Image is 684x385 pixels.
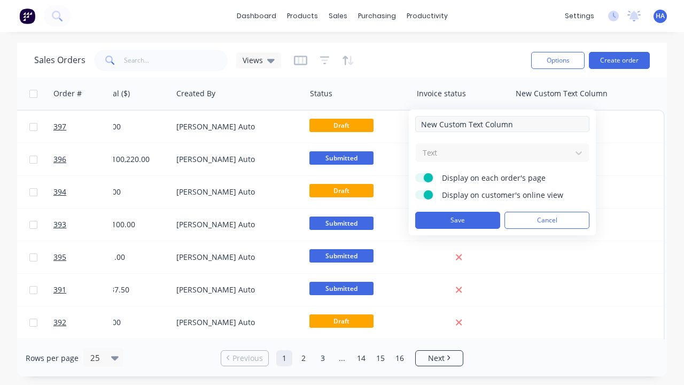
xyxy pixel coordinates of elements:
[221,353,268,364] a: Previous page
[276,350,292,366] a: Page 1 is your current page
[34,55,85,65] h1: Sales Orders
[231,8,282,24] a: dashboard
[19,8,35,24] img: Factory
[176,88,215,99] div: Created By
[589,52,650,69] button: Create order
[102,121,165,132] div: $0.00
[176,219,295,230] div: [PERSON_NAME] Auto
[53,143,118,175] a: 396
[323,8,353,24] div: sales
[102,252,165,263] div: $11.00
[392,350,408,366] a: Page 16
[417,88,466,99] div: Invoice status
[102,154,165,165] div: $1,100,220.00
[416,353,463,364] a: Next page
[53,88,82,99] div: Order #
[243,55,263,66] span: Views
[309,119,374,132] span: Draft
[53,187,66,197] span: 394
[53,339,118,371] a: 390
[216,350,468,366] ul: Pagination
[53,241,118,273] a: 395
[309,314,374,328] span: Draft
[282,8,323,24] div: products
[309,249,374,263] span: Submitted
[309,282,374,295] span: Submitted
[296,350,312,366] a: Page 2
[176,154,295,165] div: [PERSON_NAME] Auto
[176,187,295,197] div: [PERSON_NAME] Auto
[53,306,118,338] a: 392
[415,212,500,229] button: Save
[53,284,66,295] span: 391
[102,88,130,99] div: Total ($)
[53,252,66,263] span: 395
[559,8,600,24] div: settings
[334,350,350,366] a: Jump forward
[415,116,589,132] input: Enter column name...
[176,284,295,295] div: [PERSON_NAME] Auto
[516,88,608,99] div: New Custom Text Column
[401,8,453,24] div: productivity
[124,50,228,71] input: Search...
[309,151,374,165] span: Submitted
[53,209,118,241] a: 393
[442,190,576,201] span: Display on customer's online view
[53,274,118,306] a: 391
[656,11,665,21] span: HA
[102,219,165,230] div: $1,100.00
[176,317,295,328] div: [PERSON_NAME] Auto
[353,350,369,366] a: Page 14
[442,173,576,183] span: Display on each order's page
[53,176,118,208] a: 394
[315,350,331,366] a: Page 3
[53,317,66,328] span: 392
[310,88,332,99] div: Status
[176,121,295,132] div: [PERSON_NAME] Auto
[428,353,445,364] span: Next
[53,154,66,165] span: 396
[102,317,165,328] div: $0.00
[53,219,66,230] span: 393
[353,8,401,24] div: purchasing
[102,284,165,295] div: $137.50
[309,217,374,230] span: Submitted
[102,187,165,197] div: $0.00
[26,353,79,364] span: Rows per page
[53,121,66,132] span: 397
[232,353,263,364] span: Previous
[309,184,374,197] span: Draft
[176,252,295,263] div: [PERSON_NAME] Auto
[372,350,388,366] a: Page 15
[53,111,118,143] a: 397
[504,212,589,229] button: Cancel
[531,52,585,69] button: Options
